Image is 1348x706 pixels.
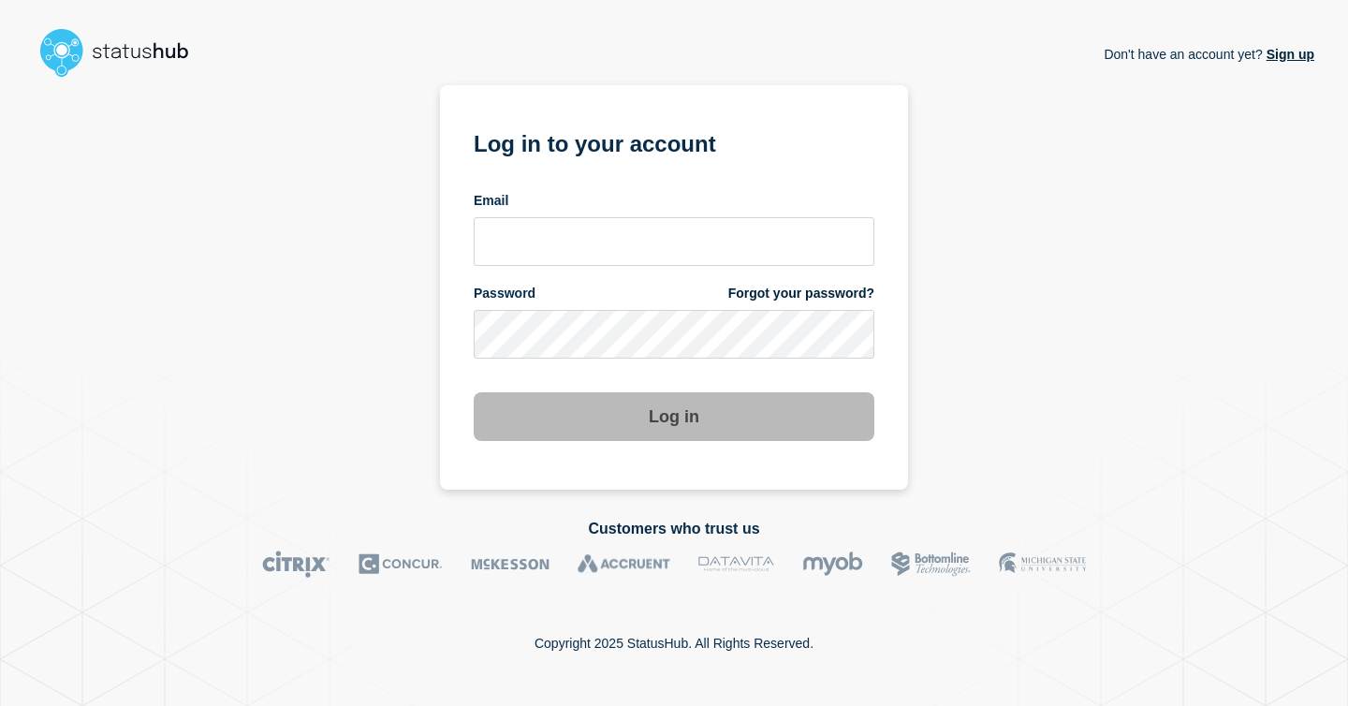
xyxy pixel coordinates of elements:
[471,551,549,578] img: McKesson logo
[474,125,874,159] h1: Log in to your account
[474,392,874,441] button: Log in
[578,551,670,578] img: Accruent logo
[698,551,774,578] img: DataVita logo
[728,285,874,302] a: Forgot your password?
[474,192,508,210] span: Email
[359,551,443,578] img: Concur logo
[474,285,535,302] span: Password
[891,551,971,578] img: Bottomline logo
[34,22,212,82] img: StatusHub logo
[535,636,813,651] p: Copyright 2025 StatusHub. All Rights Reserved.
[999,551,1086,578] img: MSU logo
[34,521,1314,537] h2: Customers who trust us
[1104,32,1314,77] p: Don't have an account yet?
[802,551,863,578] img: myob logo
[1263,47,1314,62] a: Sign up
[474,217,874,266] input: email input
[474,310,874,359] input: password input
[262,551,330,578] img: Citrix logo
